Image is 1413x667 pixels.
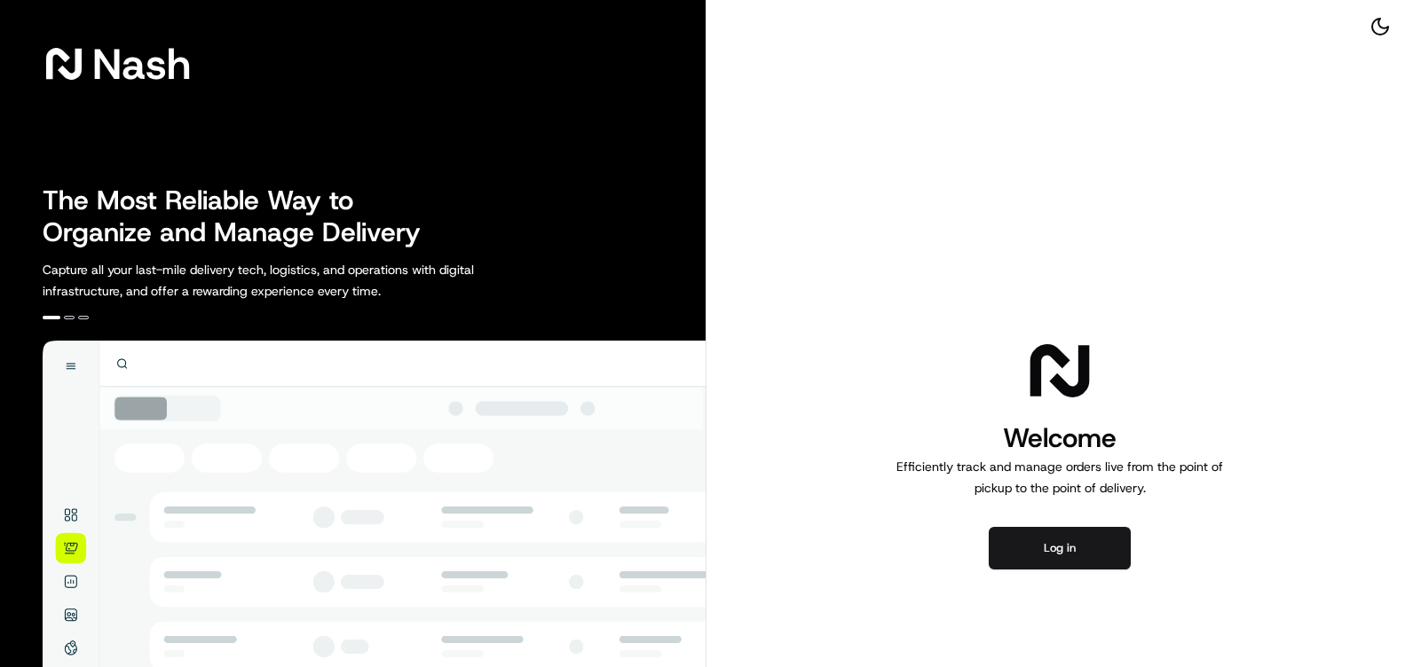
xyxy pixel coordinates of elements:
[889,456,1230,498] p: Efficiently track and manage orders live from the point of pickup to the point of delivery.
[92,46,191,82] span: Nash
[889,420,1230,456] h1: Welcome
[989,527,1131,569] button: Log in
[43,184,440,248] h2: The Most Reliable Way to Organize and Manage Delivery
[43,259,554,302] p: Capture all your last-mile delivery tech, logistics, and operations with digital infrastructure, ...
